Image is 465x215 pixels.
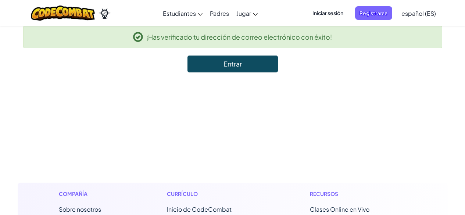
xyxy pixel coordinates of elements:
[310,205,369,213] a: Clases Online en Vivo
[163,10,196,17] span: Estudiantes
[167,205,232,213] span: Inicio de CodeCombat
[398,3,440,23] a: español (ES)
[233,3,261,23] a: Jugar
[310,190,407,198] h1: Recursos
[146,32,332,42] span: ¡Has verificado tu dirección de correo electrónico con éxito!
[308,6,348,20] button: Iniciar sesión
[187,55,278,72] a: Entrar
[401,10,436,17] span: español (ES)
[355,6,392,20] button: Registrarse
[159,3,206,23] a: Estudiantes
[99,8,110,19] img: Ozaria
[59,205,101,213] a: Sobre nosotros
[31,6,95,21] img: CodeCombat logo
[206,3,233,23] a: Padres
[236,10,251,17] span: Jugar
[59,190,120,198] h1: Compañía
[167,190,264,198] h1: Currículo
